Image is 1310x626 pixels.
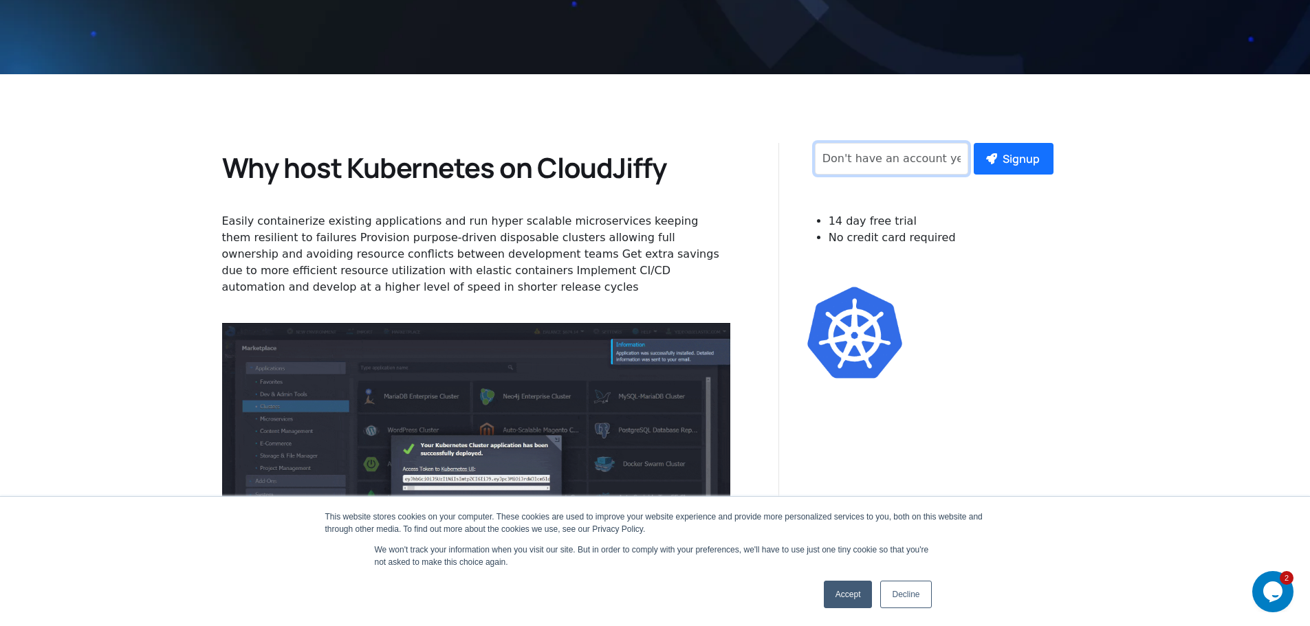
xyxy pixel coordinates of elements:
[1252,571,1296,612] iframe: chat widget
[815,143,969,175] input: Don't have an account yet?
[880,581,931,608] a: Decline
[824,581,873,608] a: Accept
[829,230,1068,246] li: No credit card required
[325,511,985,535] div: This website stores cookies on your computer. These cookies are used to improve your website expe...
[222,150,730,186] h2: Why host Kubernetes on CloudJiffy
[829,213,1068,230] li: 14 day free trial
[222,213,730,295] div: Easily containerize existing applications and run hyper scalable microservices keeping them resil...
[807,284,903,381] img: kubernetes_Image.png
[222,323,730,609] img: kubernetes1024.gif
[974,143,1054,175] button: Signup
[375,544,936,568] p: We won't track your information when you visit our site. But in order to comply with your prefere...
